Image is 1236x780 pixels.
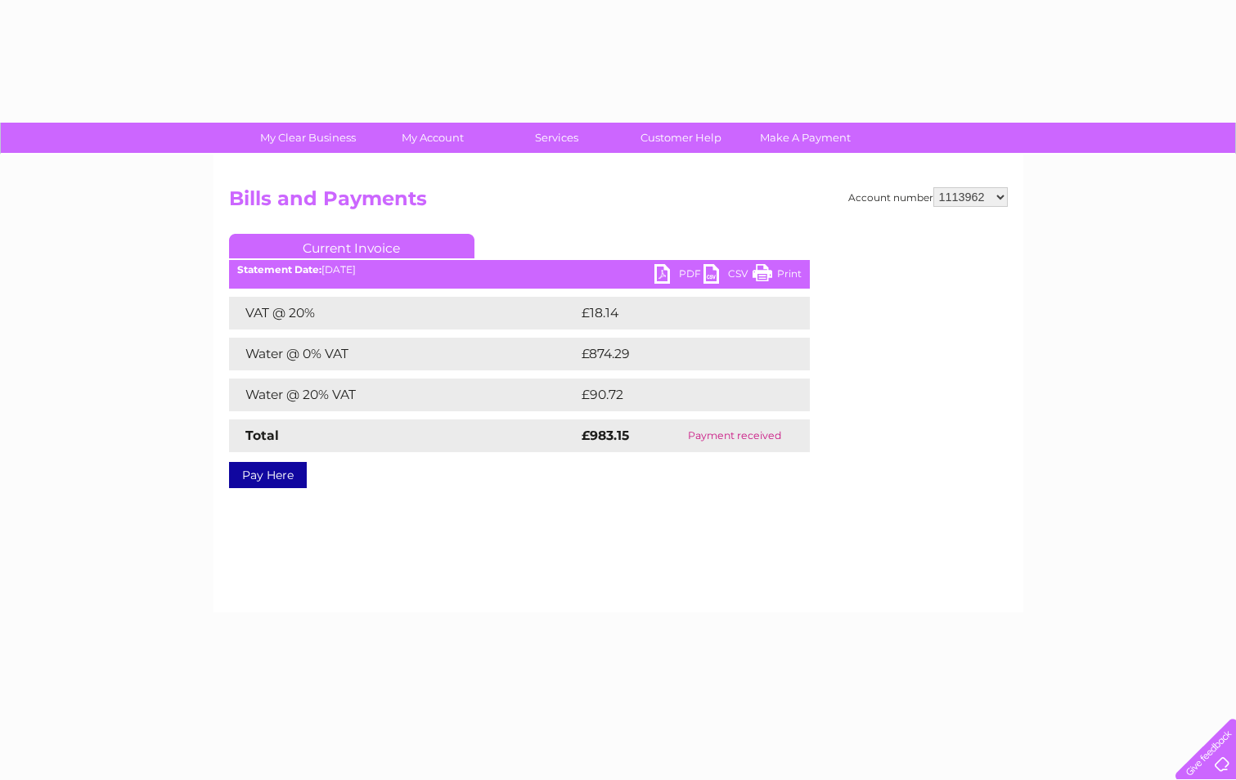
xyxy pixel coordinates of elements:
b: Statement Date: [237,263,321,276]
a: Make A Payment [738,123,873,153]
td: £90.72 [578,379,777,411]
strong: £983.15 [582,428,629,443]
td: VAT @ 20% [229,297,578,329]
div: Account number [848,187,1008,207]
a: PDF [654,264,703,288]
a: My Account [365,123,500,153]
a: Customer Help [614,123,748,153]
a: Services [489,123,624,153]
td: Water @ 20% VAT [229,379,578,411]
h2: Bills and Payments [229,187,1008,218]
a: Pay Here [229,462,307,488]
td: £18.14 [578,297,774,329]
a: Current Invoice [229,234,474,258]
td: Water @ 0% VAT [229,338,578,370]
td: Payment received [659,419,809,452]
strong: Total [245,428,279,443]
a: Print [753,264,802,288]
td: £874.29 [578,338,780,370]
a: My Clear Business [240,123,375,153]
div: [DATE] [229,264,810,276]
a: CSV [703,264,753,288]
